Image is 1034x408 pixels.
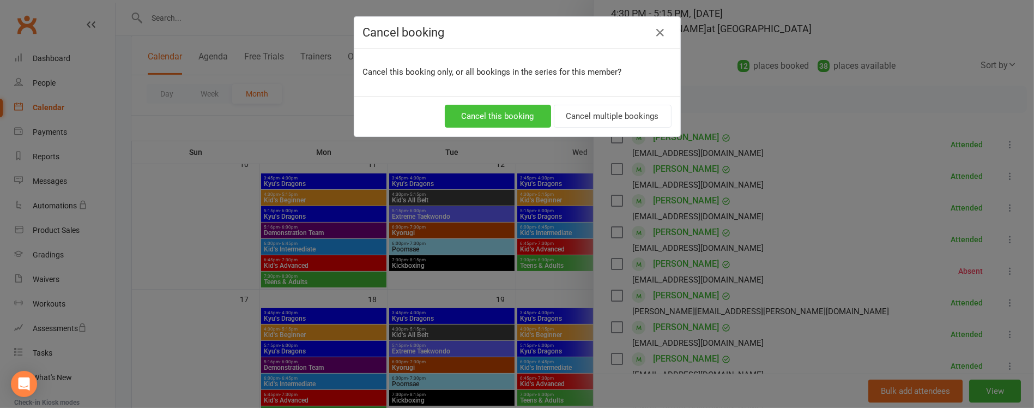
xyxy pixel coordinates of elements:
button: Cancel multiple bookings [554,105,672,128]
h4: Cancel booking [363,26,672,39]
button: Cancel this booking [445,105,551,128]
p: Cancel this booking only, or all bookings in the series for this member? [363,65,672,79]
button: Close [652,24,669,41]
div: Open Intercom Messenger [11,371,37,397]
